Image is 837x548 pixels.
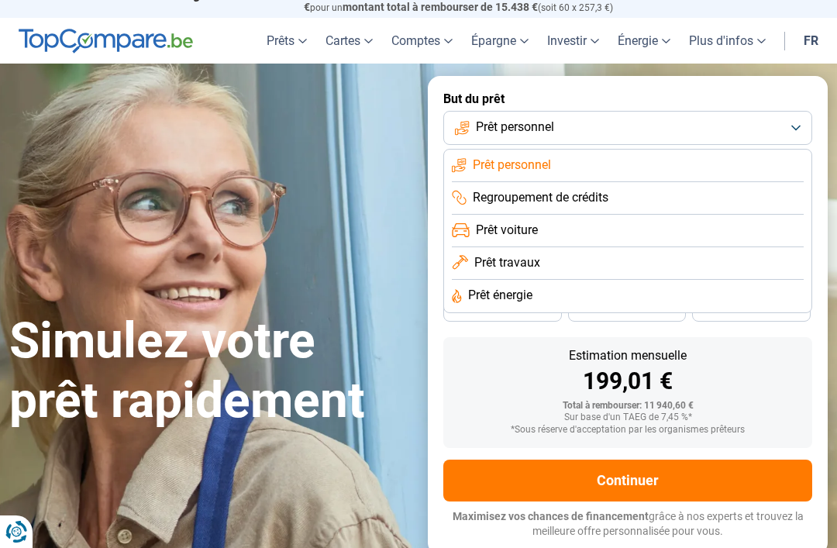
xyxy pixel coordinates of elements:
[485,305,519,315] span: 36 mois
[794,18,828,64] a: fr
[473,157,551,174] span: Prêt personnel
[443,460,812,501] button: Continuer
[443,111,812,145] button: Prêt personnel
[456,425,800,436] div: *Sous réserve d'acceptation par les organismes prêteurs
[680,18,775,64] a: Plus d'infos
[474,254,540,271] span: Prêt travaux
[19,29,193,53] img: TopCompare
[257,18,316,64] a: Prêts
[9,312,409,431] h1: Simulez votre prêt rapidement
[316,18,382,64] a: Cartes
[610,305,644,315] span: 30 mois
[462,18,538,64] a: Épargne
[456,412,800,423] div: Sur base d'un TAEG de 7,45 %*
[473,189,608,206] span: Regroupement de crédits
[468,287,532,304] span: Prêt énergie
[476,119,554,136] span: Prêt personnel
[608,18,680,64] a: Énergie
[453,510,649,522] span: Maximisez vos chances de financement
[456,350,800,362] div: Estimation mensuelle
[443,509,812,539] p: grâce à nos experts et trouvez la meilleure offre personnalisée pour vous.
[443,91,812,106] label: But du prêt
[343,1,538,13] span: montant total à rembourser de 15.438 €
[476,222,538,239] span: Prêt voiture
[456,370,800,393] div: 199,01 €
[456,401,800,412] div: Total à rembourser: 11 940,60 €
[382,18,462,64] a: Comptes
[538,18,608,64] a: Investir
[735,305,769,315] span: 24 mois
